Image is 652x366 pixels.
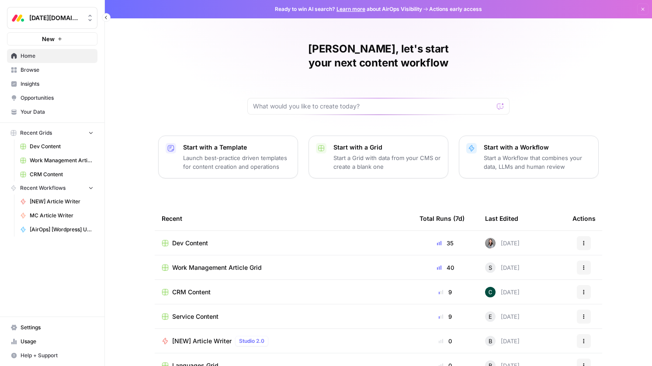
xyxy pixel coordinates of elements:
[7,7,97,29] button: Workspace: Monday.com
[30,171,94,178] span: CRM Content
[275,5,422,13] span: Ready to win AI search? about AirOps Visibility
[162,336,406,346] a: [NEW] Article WriterStudio 2.0
[21,94,94,102] span: Opportunities
[7,349,97,363] button: Help + Support
[485,262,520,273] div: [DATE]
[183,143,291,152] p: Start with a Template
[420,206,465,230] div: Total Runs (7d)
[485,336,520,346] div: [DATE]
[247,42,510,70] h1: [PERSON_NAME], let's start your next content workflow
[420,337,471,345] div: 0
[172,263,262,272] span: Work Management Article Grid
[29,14,82,22] span: [DATE][DOMAIN_NAME]
[420,288,471,296] div: 9
[162,288,406,296] a: CRM Content
[16,139,97,153] a: Dev Content
[162,312,406,321] a: Service Content
[21,108,94,116] span: Your Data
[336,6,365,12] a: Learn more
[42,35,55,43] span: New
[420,263,471,272] div: 40
[21,80,94,88] span: Insights
[172,337,232,345] span: [NEW] Article Writer
[10,10,26,26] img: Monday.com Logo
[7,63,97,77] a: Browse
[333,153,441,171] p: Start a Grid with data from your CMS or create a blank one
[30,226,94,234] span: [AirOps] [Wordpress] Update Cornerstone Post
[162,239,406,247] a: Dev Content
[16,167,97,181] a: CRM Content
[7,181,97,195] button: Recent Workflows
[7,126,97,139] button: Recent Grids
[172,288,211,296] span: CRM Content
[485,287,496,297] img: vwv6frqzyjkvcnqomnnxlvzyyij2
[485,238,496,248] img: 0wmu78au1lfo96q8ngo6yaddb54d
[484,143,591,152] p: Start with a Workflow
[20,184,66,192] span: Recent Workflows
[162,263,406,272] a: Work Management Article Grid
[7,77,97,91] a: Insights
[485,206,518,230] div: Last Edited
[21,338,94,345] span: Usage
[485,311,520,322] div: [DATE]
[572,206,596,230] div: Actions
[420,239,471,247] div: 35
[7,321,97,335] a: Settings
[489,337,492,345] span: B
[7,32,97,45] button: New
[21,66,94,74] span: Browse
[485,238,520,248] div: [DATE]
[158,136,298,178] button: Start with a TemplateLaunch best-practice driven templates for content creation and operations
[16,209,97,223] a: MC Article Writer
[183,153,291,171] p: Launch best-practice driven templates for content creation and operations
[30,157,94,164] span: Work Management Article Grid
[429,5,482,13] span: Actions early access
[7,49,97,63] a: Home
[172,312,218,321] span: Service Content
[21,52,94,60] span: Home
[30,212,94,220] span: MC Article Writer
[489,263,492,272] span: S
[485,287,520,297] div: [DATE]
[16,195,97,209] a: [NEW] Article Writer
[484,153,591,171] p: Start a Workflow that combines your data, LLMs and human review
[333,143,441,152] p: Start with a Grid
[21,324,94,331] span: Settings
[489,312,492,321] span: E
[253,102,493,111] input: What would you like to create today?
[172,239,208,247] span: Dev Content
[16,223,97,237] a: [AirOps] [Wordpress] Update Cornerstone Post
[16,153,97,167] a: Work Management Article Grid
[459,136,599,178] button: Start with a WorkflowStart a Workflow that combines your data, LLMs and human review
[21,352,94,359] span: Help + Support
[420,312,471,321] div: 9
[30,198,94,206] span: [NEW] Article Writer
[162,206,406,230] div: Recent
[7,335,97,349] a: Usage
[309,136,448,178] button: Start with a GridStart a Grid with data from your CMS or create a blank one
[20,129,52,137] span: Recent Grids
[7,91,97,105] a: Opportunities
[239,337,264,345] span: Studio 2.0
[7,105,97,119] a: Your Data
[30,143,94,150] span: Dev Content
